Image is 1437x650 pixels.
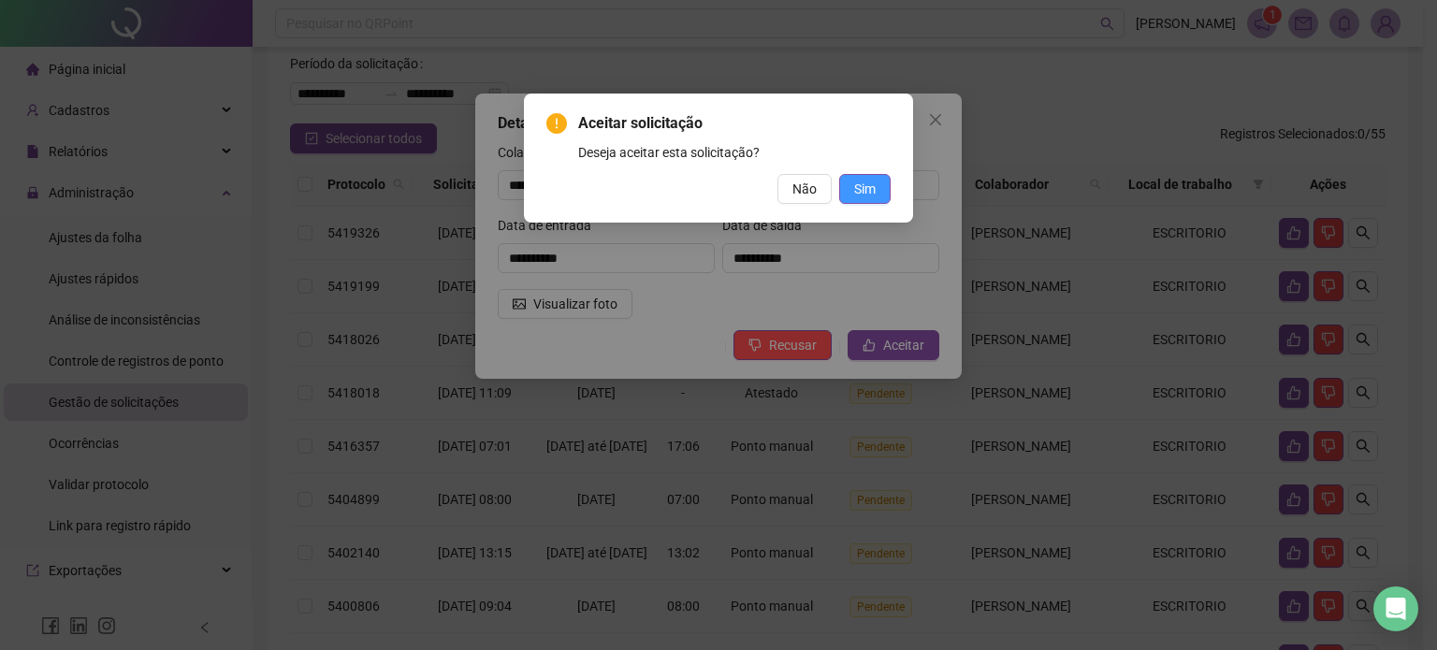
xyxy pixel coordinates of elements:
[578,112,891,135] span: Aceitar solicitação
[1373,586,1418,631] div: Open Intercom Messenger
[546,113,567,134] span: exclamation-circle
[854,179,876,199] span: Sim
[578,142,891,163] div: Deseja aceitar esta solicitação?
[777,174,832,204] button: Não
[839,174,891,204] button: Sim
[792,179,817,199] span: Não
